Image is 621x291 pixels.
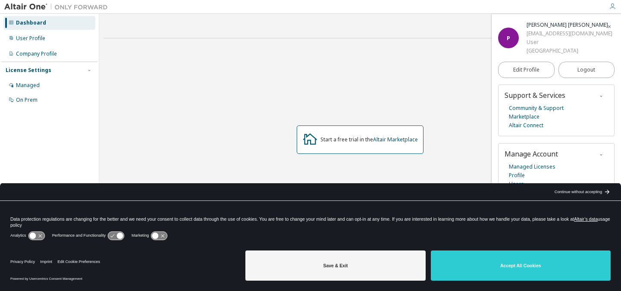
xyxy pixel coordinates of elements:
[509,113,539,121] a: Marketplace
[16,50,57,57] div: Company Profile
[505,91,565,100] span: Support & Services
[527,38,612,47] div: User
[509,180,524,188] a: Users
[509,104,564,113] a: Community & Support
[498,62,555,78] a: Edit Profile
[16,19,46,26] div: Dashboard
[509,163,555,171] a: Managed Licenses
[16,35,45,42] div: User Profile
[527,47,612,55] div: [GEOGRAPHIC_DATA]
[16,82,40,89] div: Managed
[4,3,112,11] img: Altair One
[527,29,612,38] div: [EMAIL_ADDRESS][DOMAIN_NAME]
[577,66,595,74] span: Logout
[513,66,539,73] span: Edit Profile
[505,149,558,159] span: Manage Account
[373,136,418,143] a: Altair Marketplace
[527,21,612,29] div: Pedro Luis Sanchez Gonzalez
[509,171,525,180] a: Profile
[509,121,543,130] a: Altair Connect
[558,62,615,78] button: Logout
[16,97,38,103] div: On Prem
[507,34,510,42] span: P
[320,136,418,143] div: Start a free trial in the
[6,67,51,74] div: License Settings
